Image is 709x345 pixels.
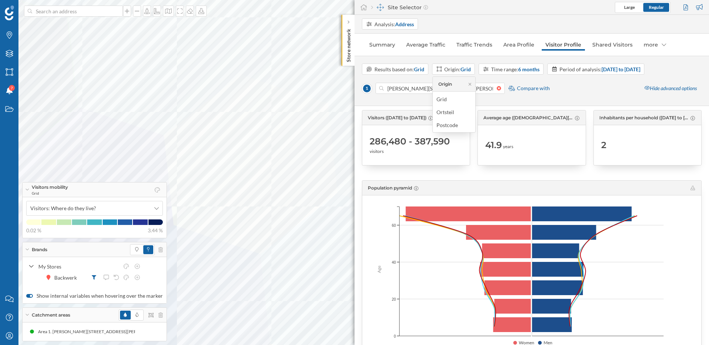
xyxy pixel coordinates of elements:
div: Analysis: [374,20,414,28]
a: Visitor Profile [542,39,585,51]
label: Show internal variables when hovering over the marker [26,292,163,300]
span: Visitors ([DATE] to [DATE]) [368,115,427,121]
span: 0 [394,333,396,339]
strong: 6 months [518,66,540,72]
span: Regular [649,4,664,10]
span: Large [624,4,635,10]
div: Grid [436,96,447,102]
a: Average Traffic [403,39,449,51]
strong: Address [395,21,414,27]
strong: Grid [414,66,424,72]
a: Traffic Trends [453,39,496,51]
span: 286,480 - 387,590 [370,136,450,147]
span: 0.02 % [26,227,41,234]
div: Origin: [444,65,471,73]
span: Grid [32,191,68,196]
img: Geoblink Logo [5,6,14,20]
a: Shared Visitors [589,39,636,51]
span: Catchment areas [32,312,70,318]
span: 41.9 [485,139,502,151]
span: 7 [11,84,13,92]
span: Average age ([DEMOGRAPHIC_DATA][DATE] to [DATE]) [483,115,573,121]
text: Age [376,266,382,273]
div: Period of analysis: [559,65,640,73]
span: 60 [392,222,396,228]
div: Results based on: [374,65,424,73]
div: Origin [438,81,452,88]
div: Time range: [491,65,540,73]
span: Compare with [517,85,550,92]
a: Area Profile [500,39,538,51]
div: more [640,39,670,51]
span: Visitors mobility [32,184,68,191]
span: years [503,143,513,150]
span: Visitors: Where do they live? [30,205,96,212]
span: Support [16,5,42,12]
span: 40 [392,259,396,265]
a: Summary [366,39,399,51]
span: 20 [392,296,396,302]
div: Area 1. [PERSON_NAME][STREET_ADDRESS][PERSON_NAME] (Grid) [32,328,172,335]
div: Ortsteil [436,109,454,115]
div: Site Selector [371,4,428,11]
span: Brands [32,246,47,253]
strong: Grid [460,66,471,72]
div: Backwerk [54,274,81,281]
div: Hide advanced options [640,82,701,95]
p: Store network [345,26,352,62]
span: visitors [370,148,384,155]
span: Population pyramid [368,185,412,191]
span: 3.44 % [148,227,163,234]
span: 1 [362,83,372,93]
div: My Stores [38,263,119,270]
div: Postcode [436,122,458,128]
span: Inhabitants per household ([DATE] to [DATE]) [599,115,689,121]
strong: [DATE] to [DATE] [602,66,640,72]
span: 2 [601,139,606,151]
img: dashboards-manager.svg [377,4,384,11]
